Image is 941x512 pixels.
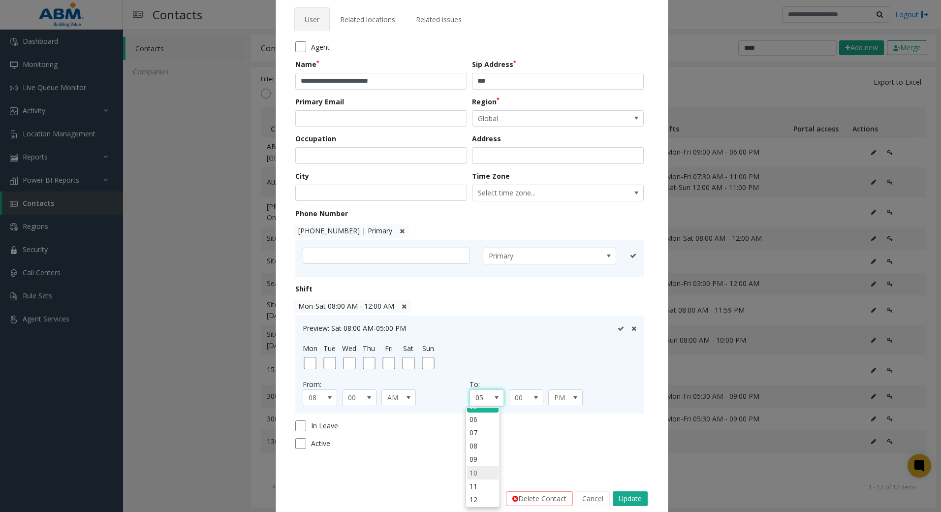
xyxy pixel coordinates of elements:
[613,491,648,506] button: Update
[311,42,330,52] span: Agent
[303,390,330,406] span: 08
[576,491,610,506] button: Cancel
[472,96,500,107] label: Region
[470,379,636,389] div: To:
[506,491,573,506] button: Delete Contact
[295,133,336,144] label: Occupation
[382,390,408,406] span: AM
[509,390,536,406] span: 00
[303,343,317,353] label: Mon
[323,343,336,353] label: Tue
[467,439,499,452] li: 08
[467,452,499,466] li: 09
[385,343,393,353] label: Fri
[472,59,516,69] label: Sip Address
[298,301,394,311] span: Mon-Sat 08:00 AM - 12:00 AM
[298,226,392,235] span: [PHONE_NUMBER] | Primary
[403,343,413,353] label: Sat
[295,284,313,294] label: Shift
[472,111,609,127] span: Global
[470,390,497,406] span: 05
[295,59,319,69] label: Name
[311,438,330,448] span: Active
[472,171,510,181] label: Time Zone
[295,96,344,107] label: Primary Email
[295,171,309,181] label: City
[295,208,348,219] label: Phone Number
[467,413,499,426] li: 06
[467,466,499,480] li: 10
[342,343,356,353] label: Wed
[303,323,406,333] span: Preview: Sat 08:00 AM-05:00 PM
[472,185,609,201] span: Select time zone...
[472,133,501,144] label: Address
[422,343,434,353] label: Sun
[467,426,499,439] li: 07
[303,379,470,389] div: From:
[343,390,369,406] span: 00
[363,343,375,353] label: Thu
[311,420,338,431] span: In Leave
[549,390,575,406] span: PM
[483,248,589,264] span: Primary
[467,480,499,493] li: 11
[467,493,499,506] li: 12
